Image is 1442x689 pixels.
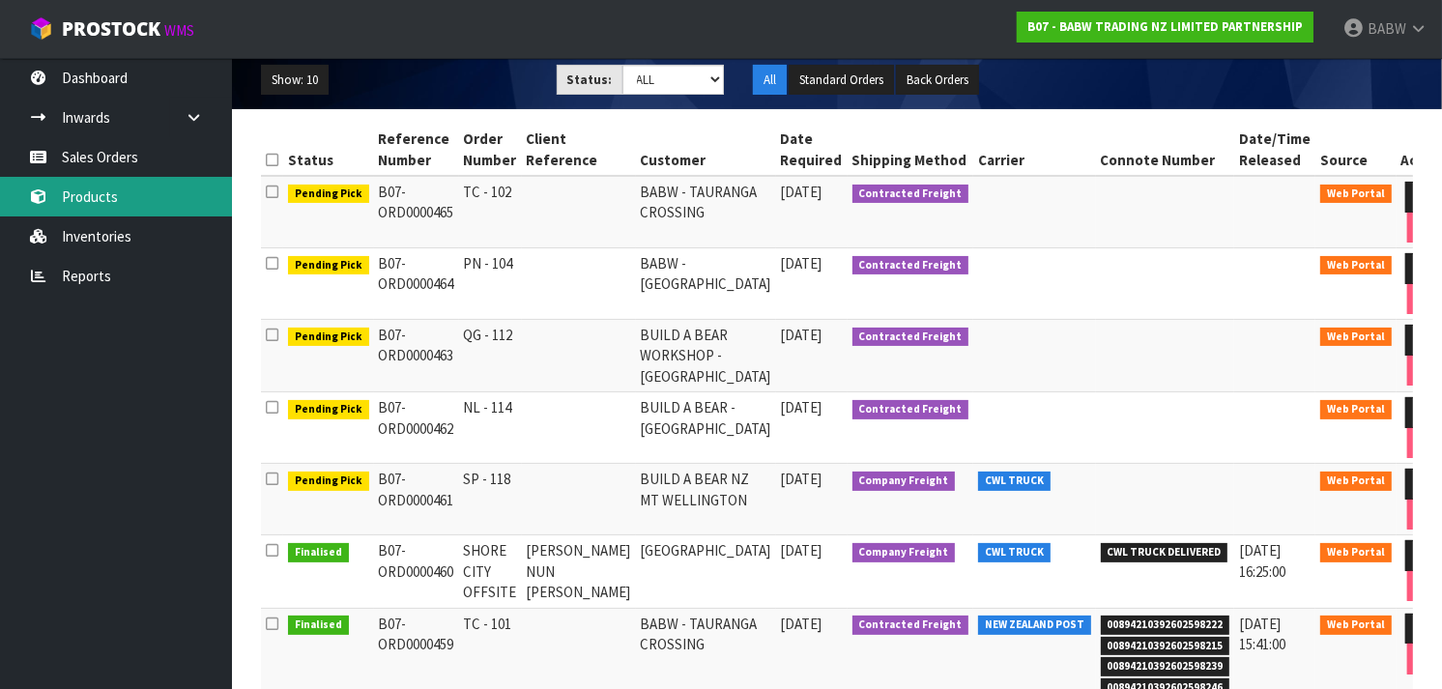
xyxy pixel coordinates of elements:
span: Web Portal [1320,543,1392,562]
span: BABW [1368,19,1406,38]
button: Back Orders [896,65,979,96]
span: Contracted Freight [852,616,969,635]
span: [DATE] 15:41:00 [1239,615,1285,653]
img: cube-alt.png [29,16,53,41]
td: BUILD A BEAR NZ MT WELLINGTON [636,464,776,535]
th: Connote Number [1096,124,1235,176]
span: CWL TRUCK [978,543,1051,562]
td: [PERSON_NAME] NUN [PERSON_NAME] [522,535,636,608]
span: Contracted Freight [852,328,969,347]
span: Web Portal [1320,616,1392,635]
span: CWL TRUCK DELIVERED [1101,543,1228,562]
span: 00894210392602598222 [1101,616,1230,635]
th: Carrier [973,124,1096,176]
span: Pending Pick [288,328,369,347]
span: Finalised [288,543,349,562]
span: Web Portal [1320,185,1392,204]
span: Pending Pick [288,400,369,419]
td: B07-ORD0000462 [374,392,459,464]
span: Finalised [288,616,349,635]
button: Standard Orders [789,65,894,96]
td: BUILD A BEAR WORKSHOP - [GEOGRAPHIC_DATA] [636,320,776,392]
td: BABW - TAURANGA CROSSING [636,176,776,248]
small: WMS [164,21,194,40]
span: [DATE] [781,541,822,560]
span: ProStock [62,16,160,42]
span: Web Portal [1320,472,1392,491]
span: 00894210392602598215 [1101,637,1230,656]
span: Contracted Freight [852,400,969,419]
span: [DATE] [781,254,822,273]
span: Company Freight [852,543,956,562]
td: TC - 102 [459,176,522,248]
span: Web Portal [1320,400,1392,419]
td: QG - 112 [459,320,522,392]
td: SP - 118 [459,464,522,535]
td: B07-ORD0000461 [374,464,459,535]
span: Pending Pick [288,185,369,204]
span: 00894210392602598239 [1101,657,1230,676]
span: Web Portal [1320,256,1392,275]
span: Pending Pick [288,256,369,275]
th: Order Number [459,124,522,176]
span: CWL TRUCK [978,472,1051,491]
strong: B07 - BABW TRADING NZ LIMITED PARTNERSHIP [1027,18,1303,35]
td: B07-ORD0000464 [374,248,459,320]
span: [DATE] [781,398,822,416]
th: Date Required [776,124,848,176]
span: NEW ZEALAND POST [978,616,1091,635]
span: [DATE] 16:25:00 [1239,541,1285,580]
td: BUILD A BEAR - [GEOGRAPHIC_DATA] [636,392,776,464]
th: Customer [636,124,776,176]
th: Reference Number [374,124,459,176]
th: Status [283,124,374,176]
span: [DATE] [781,326,822,344]
td: [GEOGRAPHIC_DATA] [636,535,776,608]
span: [DATE] [781,183,822,201]
th: Source [1315,124,1397,176]
span: [DATE] [781,615,822,633]
th: Date/Time Released [1234,124,1315,176]
th: Shipping Method [848,124,974,176]
strong: Status: [567,72,613,88]
button: All [753,65,787,96]
span: Company Freight [852,472,956,491]
td: BABW - [GEOGRAPHIC_DATA] [636,248,776,320]
td: B07-ORD0000460 [374,535,459,608]
th: Client Reference [522,124,636,176]
td: B07-ORD0000465 [374,176,459,248]
span: Web Portal [1320,328,1392,347]
span: Contracted Freight [852,256,969,275]
span: Pending Pick [288,472,369,491]
button: Show: 10 [261,65,329,96]
td: NL - 114 [459,392,522,464]
td: SHORE CITY OFFSITE [459,535,522,608]
span: [DATE] [781,470,822,488]
td: B07-ORD0000463 [374,320,459,392]
td: PN - 104 [459,248,522,320]
span: Contracted Freight [852,185,969,204]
